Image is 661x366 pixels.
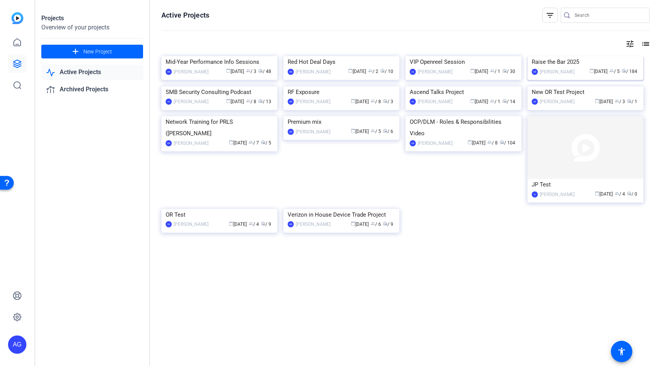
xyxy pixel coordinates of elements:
span: calendar_today [351,128,355,133]
span: / 3 [383,99,393,104]
span: / 5 [371,129,381,134]
span: calendar_today [226,99,231,103]
span: / 3 [615,99,625,104]
span: radio [261,140,265,144]
span: / 48 [258,69,271,74]
span: / 8 [246,99,256,104]
span: calendar_today [589,68,594,73]
span: radio [502,99,507,103]
span: calendar_today [351,221,355,226]
div: [PERSON_NAME] [540,191,575,198]
span: [DATE] [589,69,607,74]
span: [DATE] [470,99,488,104]
span: New Project [83,48,112,56]
span: [DATE] [229,222,247,227]
span: calendar_today [470,99,475,103]
span: radio [258,68,263,73]
span: / 2 [368,69,378,74]
span: / 1 [490,69,500,74]
div: New OR Test Project [532,86,639,98]
input: Search [575,11,643,20]
h1: Active Projects [161,11,209,20]
mat-icon: tune [625,39,635,49]
div: Ascend Talks Project [410,86,517,98]
span: / 5 [609,69,620,74]
span: radio [502,68,507,73]
div: Network Training for PRLS ([PERSON_NAME] [166,116,273,139]
span: calendar_today [595,99,599,103]
span: / 4 [615,191,625,197]
span: / 4 [249,222,259,227]
button: New Project [41,45,143,58]
a: Archived Projects [41,82,143,97]
span: / 6 [383,129,393,134]
span: group [615,191,619,196]
span: / 1 [490,99,500,104]
span: calendar_today [595,191,599,196]
div: [PERSON_NAME] [174,98,208,105]
div: AG [166,99,172,105]
div: OR Test [166,209,273,220]
div: KR [532,99,538,105]
div: [PERSON_NAME] [418,98,453,105]
div: MB [288,99,294,105]
span: / 9 [261,222,271,227]
span: [DATE] [470,69,488,74]
span: [DATE] [351,99,369,104]
div: [PERSON_NAME] [174,68,208,76]
span: / 7 [249,140,259,146]
div: [PERSON_NAME] [296,98,330,105]
span: group [490,99,495,103]
div: AG [410,69,416,75]
div: [PERSON_NAME] [296,128,330,136]
span: radio [627,191,632,196]
div: Projects [41,14,143,23]
div: [PERSON_NAME] [296,68,330,76]
span: [DATE] [351,222,369,227]
span: calendar_today [351,99,355,103]
div: JP Test [532,179,639,190]
span: calendar_today [467,140,472,144]
span: / 8 [371,99,381,104]
span: radio [380,68,385,73]
span: radio [258,99,263,103]
span: [DATE] [595,191,613,197]
div: Overview of your projects [41,23,143,32]
span: [DATE] [226,99,244,104]
span: / 14 [502,99,515,104]
div: MB [288,69,294,75]
span: calendar_today [226,68,231,73]
span: / 5 [261,140,271,146]
span: group [249,221,253,226]
div: KR [166,221,172,227]
img: blue-gradient.svg [11,12,23,24]
span: radio [622,68,626,73]
div: [PERSON_NAME] [174,139,208,147]
span: / 6 [371,222,381,227]
div: OCP/DLM - Roles & Responsibilities Video [410,116,517,139]
mat-icon: filter_list [545,11,555,20]
span: group [368,68,373,73]
div: Red Hot Deal Days [288,56,395,68]
span: radio [261,221,265,226]
span: / 0 [627,191,637,197]
span: group [371,128,375,133]
span: / 104 [500,140,515,146]
span: / 9 [383,222,393,227]
div: [PERSON_NAME] [174,220,208,228]
span: [DATE] [467,140,485,146]
span: [DATE] [348,69,366,74]
span: radio [383,128,387,133]
span: / 184 [622,69,637,74]
mat-icon: add [71,47,80,57]
a: Active Projects [41,65,143,80]
span: [DATE] [226,69,244,74]
span: group [490,68,495,73]
div: [PERSON_NAME] [540,98,575,105]
span: [DATE] [595,99,613,104]
span: / 1 [627,99,637,104]
span: calendar_today [470,68,475,73]
div: [PERSON_NAME] [296,220,330,228]
span: / 13 [258,99,271,104]
span: [DATE] [351,129,369,134]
